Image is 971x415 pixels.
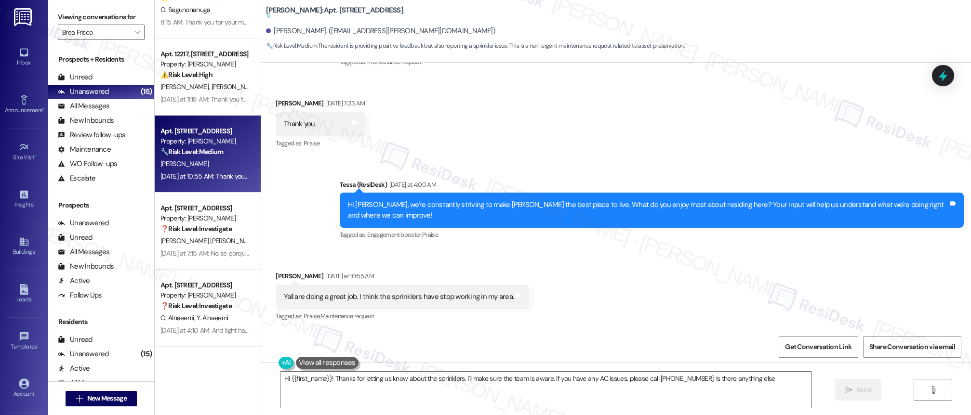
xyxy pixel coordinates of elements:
span: [PERSON_NAME] [160,82,212,91]
div: Property: [PERSON_NAME] [160,59,250,69]
textarea: Hi {{first_name}}! Thanks for letting us know about the sprinklers. I'll make sure the team is aw... [280,372,812,408]
div: All Messages [58,101,109,111]
b: [PERSON_NAME]: Apt. [STREET_ADDRESS] [266,5,403,21]
input: All communities [62,25,129,40]
span: Praise [422,231,438,239]
div: Review follow-ups [58,130,125,140]
div: Residents [48,317,154,327]
span: [PERSON_NAME] [212,82,260,91]
span: • [37,342,39,349]
span: Get Conversation Link [785,342,851,352]
img: ResiDesk Logo [14,8,34,26]
a: Site Visit • [5,139,43,165]
div: All Messages [58,247,109,257]
div: (15) [138,347,154,362]
div: Unanswered [58,87,109,97]
div: Prospects + Residents [48,54,154,65]
div: New Inbounds [58,261,114,272]
div: [DATE] at 10:55 AM [324,271,374,281]
a: Inbox [5,44,43,70]
span: • [33,200,35,207]
div: Unread [58,72,93,82]
span: Share Conversation via email [869,342,955,352]
span: • [35,153,36,159]
div: Tessa (ResiDesk) [340,180,964,193]
div: [DATE] at 10:55 AM: Thank you for your message. Our offices are currently closed, but we will con... [160,172,755,181]
span: [PERSON_NAME] [160,159,209,168]
span: Y. Alnaeemi [197,313,228,322]
div: [PERSON_NAME] [276,271,529,285]
div: Unanswered [58,218,109,228]
div: Unanswered [58,349,109,359]
span: [PERSON_NAME] [PERSON_NAME] [160,236,258,245]
span: O. Segunonanuga [160,5,211,14]
span: Engagement booster , [367,231,422,239]
label: Viewing conversations for [58,10,145,25]
i:  [845,386,852,394]
div: 8:15 AM: Thank you for your message. Our offices are currently closed, but we will contact you wh... [160,18,724,26]
button: Send [835,379,882,401]
div: Hi [PERSON_NAME], we're constantly striving to make [PERSON_NAME] the best place to live. What do... [348,200,948,220]
span: • [43,105,44,112]
div: Active [58,276,90,286]
div: Apt. 12217, [STREET_ADDRESS] [160,49,250,59]
div: Maintenance [58,144,111,155]
strong: ⚠️ Risk Level: High [160,70,213,79]
div: Tagged as: [340,228,964,242]
div: Yall are doing a great job. I think the sprinklers have stop working in my area. [284,292,514,302]
div: Property: [PERSON_NAME] [160,290,250,300]
span: Maintenance request [320,312,374,320]
div: Property: [PERSON_NAME] [160,136,250,146]
span: O. Alnaeemi [160,313,197,322]
i:  [930,386,937,394]
div: Apt. [STREET_ADDRESS] [160,203,250,213]
span: Praise , [304,312,320,320]
button: Share Conversation via email [863,336,961,358]
div: [DATE] 7:33 AM [324,98,365,108]
div: Thank you [284,119,315,129]
div: All Messages [58,378,109,388]
div: (15) [138,84,154,99]
div: [DATE] at 4:00 AM [387,180,436,190]
div: Prospects [48,200,154,210]
i:  [76,395,83,402]
a: Insights • [5,186,43,212]
div: Escalate [58,173,95,183]
a: Account [5,376,43,402]
div: [DATE] at 7:15 AM: No se porque ese mensaje [160,249,286,258]
a: Buildings [5,233,43,259]
div: Apt. [STREET_ADDRESS] [160,126,250,136]
div: New Inbounds [58,116,114,126]
i:  [134,28,140,36]
div: Tagged as: [276,136,365,150]
div: Tagged as: [276,309,529,323]
div: Apt. [STREET_ADDRESS] [160,280,250,290]
span: Praise [304,139,319,147]
div: Unread [58,335,93,345]
strong: 🔧 Risk Level: Medium [160,147,223,156]
div: [PERSON_NAME]. ([EMAIL_ADDRESS][PERSON_NAME][DOMAIN_NAME]) [266,26,495,36]
a: Leads [5,281,43,307]
div: WO Follow-ups [58,159,117,169]
div: Unread [58,233,93,243]
div: [DATE] at 4:10 AM: And light has not been fixed yet [160,326,300,335]
button: Get Conversation Link [779,336,858,358]
strong: 🔧 Risk Level: Medium [266,42,317,50]
div: [DATE] at 11:18 AM: Thank you for your message. Our offices are currently closed, but we will con... [160,95,750,104]
a: Templates • [5,328,43,354]
div: [PERSON_NAME] [276,98,365,112]
div: Active [58,363,90,374]
strong: ❓ Risk Level: Investigate [160,301,232,310]
div: Tagged as: [340,55,964,69]
span: Send [856,385,871,395]
span: : The resident is providing positive feedback but also reporting a sprinkler issue. This is a non... [266,41,684,51]
div: Property: [PERSON_NAME] [160,213,250,223]
span: New Message [87,393,127,403]
button: New Message [66,391,137,406]
div: Follow Ups [58,290,102,300]
strong: ❓ Risk Level: Investigate [160,224,232,233]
